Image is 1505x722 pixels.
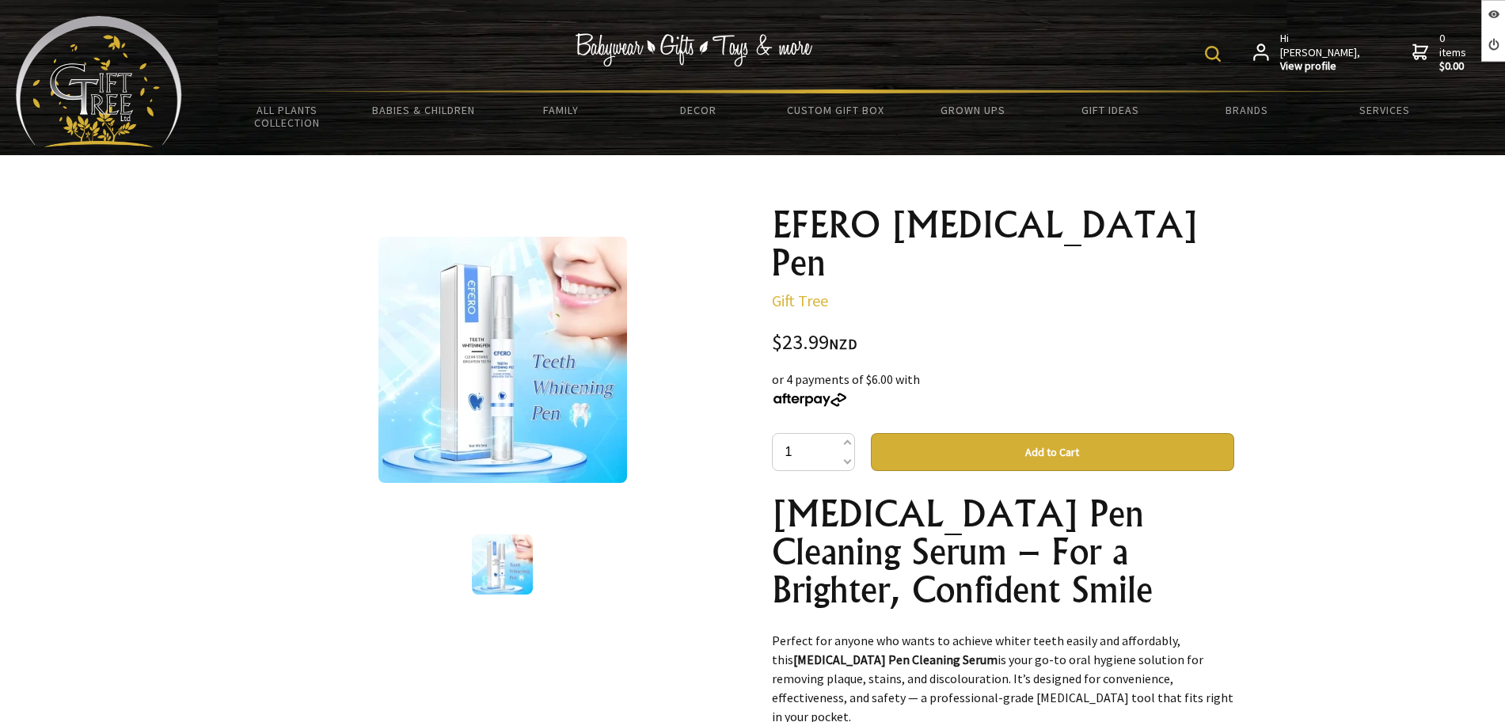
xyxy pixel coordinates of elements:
[793,652,998,667] strong: [MEDICAL_DATA] Pen Cleaning Serum
[871,433,1234,471] button: Add to Cart
[575,33,812,66] img: Babywear - Gifts - Toys & more
[772,332,1234,354] div: $23.99
[1412,32,1469,74] a: 0 items$0.00
[1253,32,1362,74] a: Hi [PERSON_NAME],View profile
[472,534,533,595] img: EFERO Teeth Whitening Pen
[629,93,766,127] a: Decor
[1280,59,1362,74] strong: View profile
[772,206,1234,282] h1: EFERO [MEDICAL_DATA] Pen
[772,495,1234,609] h1: [MEDICAL_DATA] Pen Cleaning Serum – For a Brighter, Confident Smile
[1439,59,1469,74] strong: $0.00
[16,16,182,147] img: Babyware - Gifts - Toys and more...
[1179,93,1316,127] a: Brands
[772,291,828,310] a: Gift Tree
[904,93,1041,127] a: Grown Ups
[1205,46,1221,62] img: product search
[492,93,629,127] a: Family
[1280,32,1362,74] span: Hi [PERSON_NAME],
[1316,93,1453,127] a: Services
[378,237,627,483] img: EFERO Teeth Whitening Pen
[829,335,857,353] span: NZD
[772,370,1234,408] div: or 4 payments of $6.00 with
[1439,31,1469,74] span: 0 items
[355,93,492,127] a: Babies & Children
[772,393,848,407] img: Afterpay
[767,93,904,127] a: Custom Gift Box
[1041,93,1178,127] a: Gift Ideas
[219,93,355,139] a: All Plants Collection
